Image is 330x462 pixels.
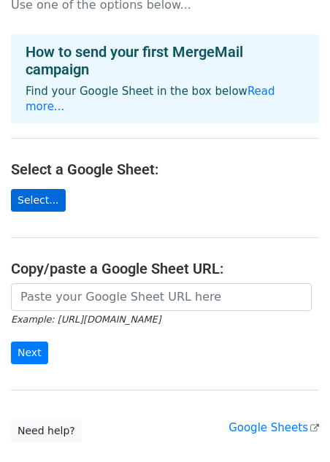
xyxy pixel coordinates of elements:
iframe: Chat Widget [257,392,330,462]
h4: Copy/paste a Google Sheet URL: [11,260,319,277]
h4: How to send your first MergeMail campaign [26,43,304,78]
a: Read more... [26,85,275,113]
p: Find your Google Sheet in the box below [26,84,304,115]
input: Paste your Google Sheet URL here [11,283,312,311]
small: Example: [URL][DOMAIN_NAME] [11,314,161,325]
h4: Select a Google Sheet: [11,161,319,178]
input: Next [11,342,48,364]
a: Google Sheets [229,421,319,434]
a: Select... [11,189,66,212]
a: Need help? [11,420,82,442]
